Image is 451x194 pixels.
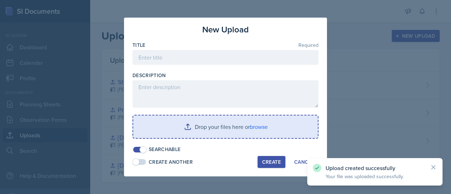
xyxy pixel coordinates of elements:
[298,43,319,48] span: Required
[149,146,181,153] div: Searchable
[149,158,193,166] div: Create Another
[132,72,166,79] label: Description
[326,173,424,180] p: Your file was uploaded successfully.
[132,42,146,49] label: Title
[132,50,319,65] input: Enter title
[294,159,314,165] div: Cancel
[326,164,424,171] p: Upload created successfully
[290,156,319,168] button: Cancel
[262,159,281,165] div: Create
[258,156,285,168] button: Create
[202,23,249,36] h3: New Upload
